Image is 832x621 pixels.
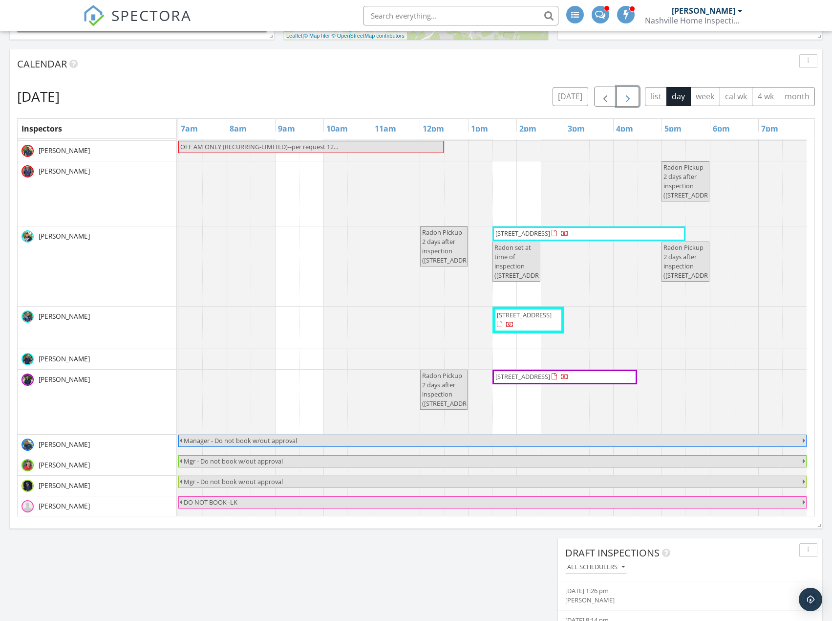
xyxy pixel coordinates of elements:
[111,5,192,25] span: SPECTORA
[21,439,34,451] img: adam_brown.png
[304,33,330,39] a: © MapTiler
[21,459,34,471] img: jim_d_wpi_4.jpeg
[565,586,773,605] a: [DATE] 1:26 pm [PERSON_NAME]
[645,87,667,106] button: list
[662,121,684,136] a: 5pm
[21,145,34,157] img: mario_holder.png
[517,121,539,136] a: 2pm
[37,501,92,511] span: [PERSON_NAME]
[663,243,722,280] span: Radon Pickup 2 days after inspection ([STREET_ADDRESS])
[37,231,92,241] span: [PERSON_NAME]
[286,33,302,39] a: Leaflet
[495,229,550,238] span: [STREET_ADDRESS]
[284,32,407,40] div: |
[184,457,283,466] span: Mgr - Do not book w/out approval
[779,87,815,106] button: month
[799,588,822,611] div: Open Intercom Messenger
[666,87,691,106] button: day
[184,498,237,507] span: DO NOT BOOK -LK
[614,121,636,136] a: 4pm
[710,121,732,136] a: 6pm
[21,165,34,177] img: resized_20240409_162034.jpeg
[21,230,34,243] img: chad_armstrong.png
[565,596,773,605] div: [PERSON_NAME]
[180,142,338,151] span: OFF AM ONLY (RECURRING-LIMITED)--per request 12...
[672,6,735,16] div: [PERSON_NAME]
[553,87,588,106] button: [DATE]
[565,586,773,596] div: [DATE] 1:26 pm
[494,243,553,280] span: Radon set at time of inspection ([STREET_ADDRESS])
[663,163,722,200] span: Radon Pickup 2 days after inspection ([STREET_ADDRESS])
[363,6,558,25] input: Search everything...
[17,87,60,106] h2: [DATE]
[565,546,660,559] span: Draft Inspections
[690,87,720,106] button: week
[469,121,491,136] a: 1pm
[565,561,627,574] button: All schedulers
[567,564,625,571] div: All schedulers
[497,310,552,319] span: [STREET_ADDRESS]
[17,57,67,70] span: Calendar
[37,354,92,364] span: [PERSON_NAME]
[645,16,743,25] div: Nashville Home Inspection
[37,440,92,449] span: [PERSON_NAME]
[324,121,350,136] a: 10am
[37,311,92,321] span: [PERSON_NAME]
[422,371,481,408] span: Radon Pickup 2 days after inspection ([STREET_ADDRESS])
[21,500,34,512] img: default-user-f0147aede5fd5fa78ca7ade42f37bd4542148d508eef1c3d3ea960f66861d68b.jpg
[759,121,781,136] a: 7pm
[184,477,283,486] span: Mgr - Do not book w/out approval
[594,87,617,107] button: Previous day
[420,121,447,136] a: 12pm
[37,166,92,176] span: [PERSON_NAME]
[21,374,34,386] img: img_7020.jpeg
[752,87,779,106] button: 4 wk
[495,372,550,381] span: [STREET_ADDRESS]
[184,436,297,445] span: Manager - Do not book w/out approval
[83,13,192,34] a: SPECTORA
[565,121,587,136] a: 3pm
[21,310,34,323] img: img_8987.jpeg
[178,121,200,136] a: 7am
[720,87,753,106] button: cal wk
[37,375,92,384] span: [PERSON_NAME]
[276,121,298,136] a: 9am
[422,228,481,265] span: Radon Pickup 2 days after inspection ([STREET_ADDRESS])
[83,5,105,26] img: The Best Home Inspection Software - Spectora
[21,353,34,365] img: img_2065.jpeg
[617,87,640,107] button: Next day
[21,480,34,492] img: 123_14.jpeg
[37,460,92,470] span: [PERSON_NAME]
[37,481,92,490] span: [PERSON_NAME]
[21,123,62,134] span: Inspectors
[332,33,405,39] a: © OpenStreetMap contributors
[227,121,249,136] a: 8am
[372,121,399,136] a: 11am
[37,146,92,155] span: [PERSON_NAME]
